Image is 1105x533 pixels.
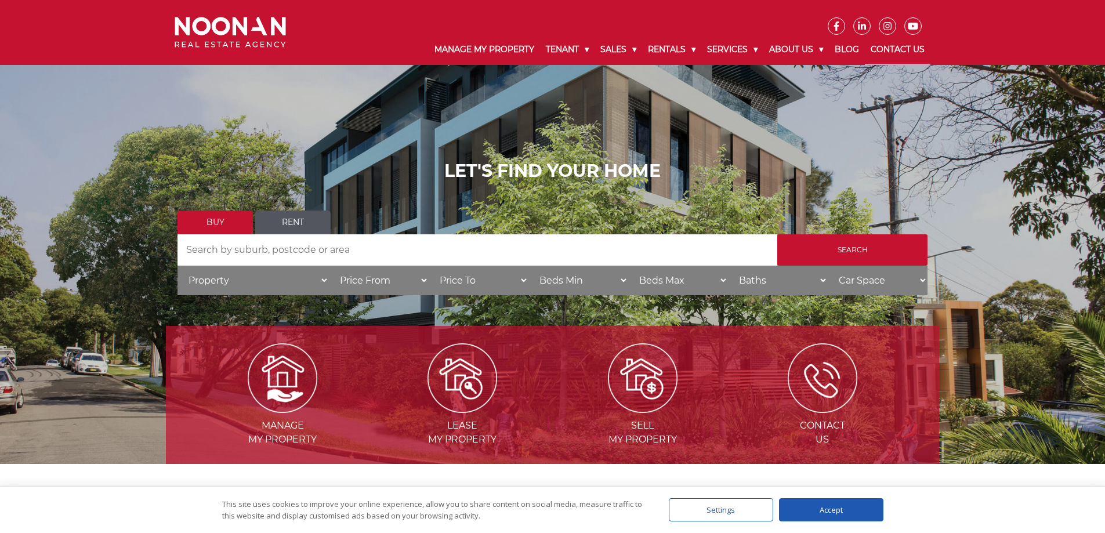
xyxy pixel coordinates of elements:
span: Manage my Property [194,419,371,447]
a: Blog [829,35,865,64]
img: ICONS [788,343,857,413]
h1: LET'S FIND YOUR HOME [177,161,928,182]
img: Noonan Real Estate Agency [175,17,286,48]
div: This site uses cookies to improve your online experience, allow you to share content on social me... [222,498,646,521]
input: Search by suburb, postcode or area [177,234,777,266]
a: Manage My Property [429,35,540,64]
a: Services [701,35,763,64]
a: Rentals [642,35,701,64]
span: Lease my Property [374,419,551,447]
a: Leasemy Property [374,372,551,445]
a: About Us [763,35,829,64]
a: Tenant [540,35,595,64]
span: Contact Us [734,419,911,447]
a: Sales [595,35,642,64]
input: Search [777,234,928,266]
a: Sellmy Property [554,372,731,445]
a: Contact Us [865,35,930,65]
a: Rent [255,211,331,234]
a: Buy [177,211,253,234]
div: Accept [779,498,883,521]
a: Managemy Property [194,372,371,445]
div: Settings [669,498,773,521]
img: Manage my Property [248,343,317,413]
img: Lease my property [427,343,497,413]
a: ContactUs [734,372,911,445]
img: Sell my property [608,343,678,413]
span: Sell my Property [554,419,731,447]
